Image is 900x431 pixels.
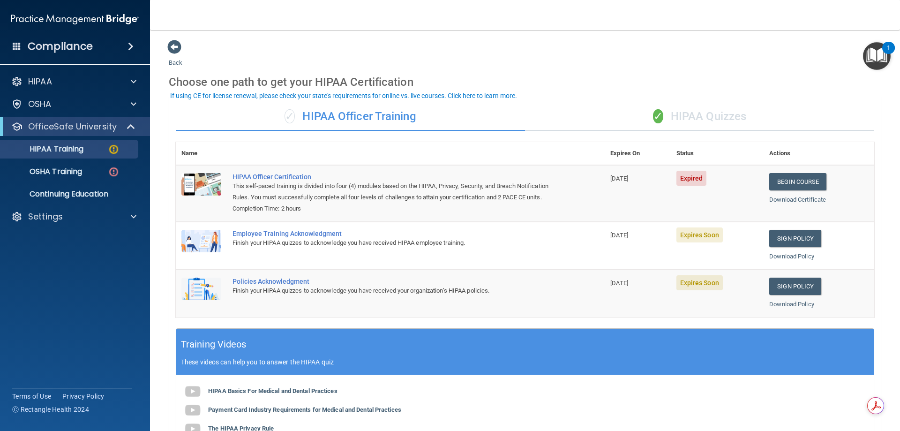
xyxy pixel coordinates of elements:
h5: Training Videos [181,336,247,353]
div: Choose one path to get your HIPAA Certification [169,68,881,96]
a: Download Policy [769,253,814,260]
a: Download Policy [769,301,814,308]
div: Finish your HIPAA quizzes to acknowledge you have received HIPAA employee training. [232,237,558,249]
div: Finish your HIPAA quizzes to acknowledge you have received your organization’s HIPAA policies. [232,285,558,296]
p: These videos can help you to answer the HIPAA quiz [181,358,869,366]
a: Privacy Policy [62,392,105,401]
div: Policies Acknowledgment [232,278,558,285]
button: If using CE for license renewal, please check your state's requirements for online vs. live cours... [169,91,518,100]
p: Continuing Education [6,189,134,199]
a: Begin Course [769,173,826,190]
a: Back [169,48,182,66]
iframe: Drift Widget Chat Controller [738,364,889,402]
p: HIPAA Training [6,144,83,154]
span: [DATE] [610,232,628,239]
p: OfficeSafe University [28,121,117,132]
img: PMB logo [11,10,139,29]
div: 1 [887,48,890,60]
a: Settings [11,211,136,222]
a: Download Certificate [769,196,826,203]
div: Employee Training Acknowledgment [232,230,558,237]
a: OfficeSafe University [11,121,136,132]
div: HIPAA Officer Training [176,103,525,131]
span: Expired [676,171,707,186]
a: HIPAA Officer Certification [232,173,558,181]
img: danger-circle.6113f641.png [108,166,120,178]
span: ✓ [653,109,663,123]
span: [DATE] [610,175,628,182]
a: OSHA [11,98,136,110]
th: Expires On [605,142,670,165]
span: Expires Soon [676,275,723,290]
div: This self-paced training is divided into four (4) modules based on the HIPAA, Privacy, Security, ... [232,181,558,203]
p: Settings [28,211,63,222]
span: [DATE] [610,280,628,287]
button: Open Resource Center, 1 new notification [863,42,891,70]
p: OSHA [28,98,52,110]
span: ✓ [285,109,295,123]
a: HIPAA [11,76,136,87]
img: gray_youtube_icon.38fcd6cc.png [183,382,202,401]
b: Payment Card Industry Requirements for Medical and Dental Practices [208,406,401,413]
div: If using CE for license renewal, please check your state's requirements for online vs. live cours... [170,92,517,99]
p: HIPAA [28,76,52,87]
th: Name [176,142,227,165]
span: Expires Soon [676,227,723,242]
img: warning-circle.0cc9ac19.png [108,144,120,155]
img: gray_youtube_icon.38fcd6cc.png [183,401,202,420]
div: Completion Time: 2 hours [232,203,558,214]
a: Sign Policy [769,230,821,247]
p: OSHA Training [6,167,82,176]
th: Actions [764,142,874,165]
h4: Compliance [28,40,93,53]
a: Terms of Use [12,392,51,401]
a: Sign Policy [769,278,821,295]
span: Ⓒ Rectangle Health 2024 [12,405,89,414]
th: Status [671,142,764,165]
div: HIPAA Quizzes [525,103,874,131]
b: HIPAA Basics For Medical and Dental Practices [208,387,337,394]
